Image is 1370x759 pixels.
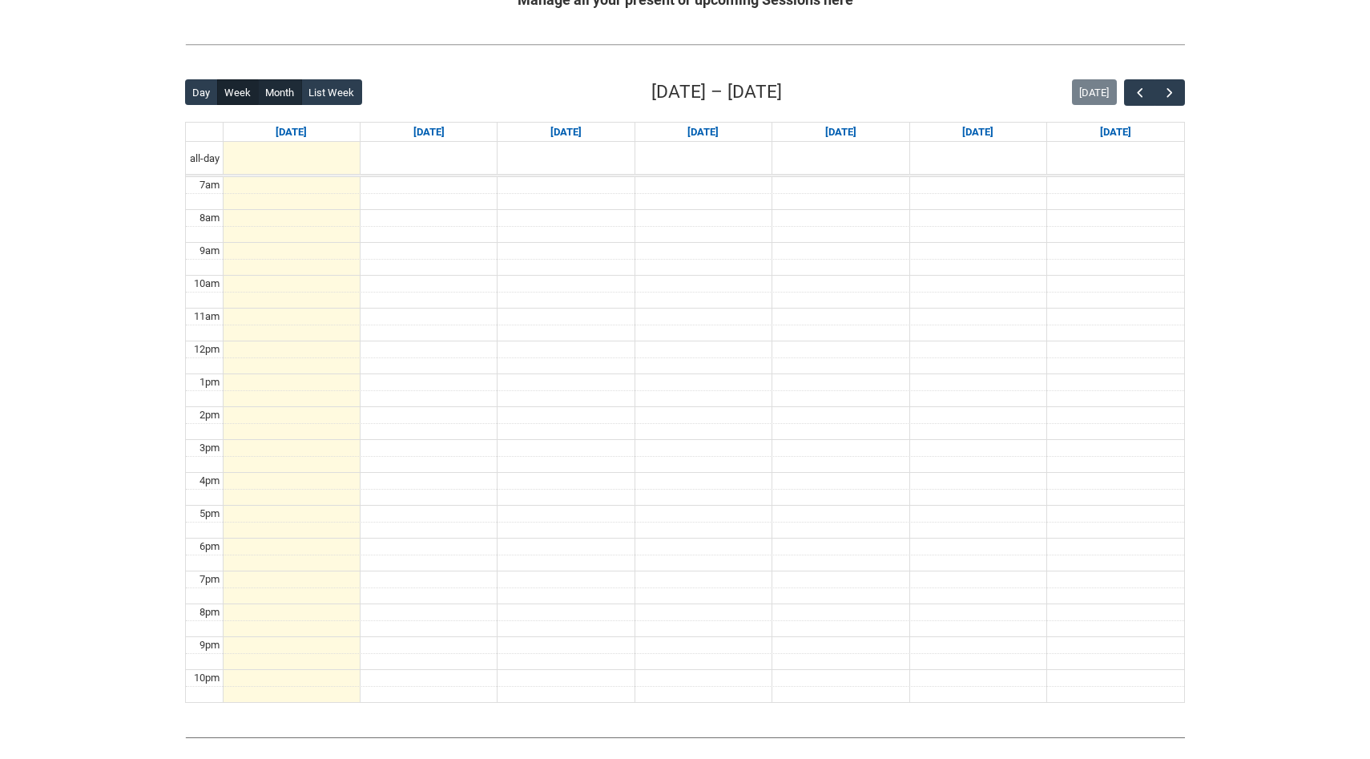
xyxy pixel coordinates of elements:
[191,276,223,292] div: 10am
[651,79,782,106] h2: [DATE] – [DATE]
[684,123,722,142] a: Go to September 10, 2025
[1072,79,1117,105] button: [DATE]
[196,473,223,489] div: 4pm
[1124,79,1154,106] button: Previous Week
[191,309,223,325] div: 11am
[196,407,223,423] div: 2pm
[258,79,302,105] button: Month
[196,243,223,259] div: 9am
[196,539,223,555] div: 6pm
[196,440,223,456] div: 3pm
[196,210,223,226] div: 8am
[217,79,259,105] button: Week
[1154,79,1185,106] button: Next Week
[185,79,218,105] button: Day
[822,123,860,142] a: Go to September 11, 2025
[187,151,223,167] span: all-day
[196,374,223,390] div: 1pm
[185,729,1185,745] img: REDU_GREY_LINE
[191,670,223,686] div: 10pm
[191,341,223,357] div: 12pm
[196,604,223,620] div: 8pm
[410,123,448,142] a: Go to September 8, 2025
[301,79,362,105] button: List Week
[272,123,310,142] a: Go to September 7, 2025
[196,506,223,522] div: 5pm
[196,571,223,587] div: 7pm
[185,36,1185,53] img: REDU_GREY_LINE
[196,177,223,193] div: 7am
[959,123,997,142] a: Go to September 12, 2025
[1097,123,1134,142] a: Go to September 13, 2025
[547,123,585,142] a: Go to September 9, 2025
[196,637,223,653] div: 9pm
